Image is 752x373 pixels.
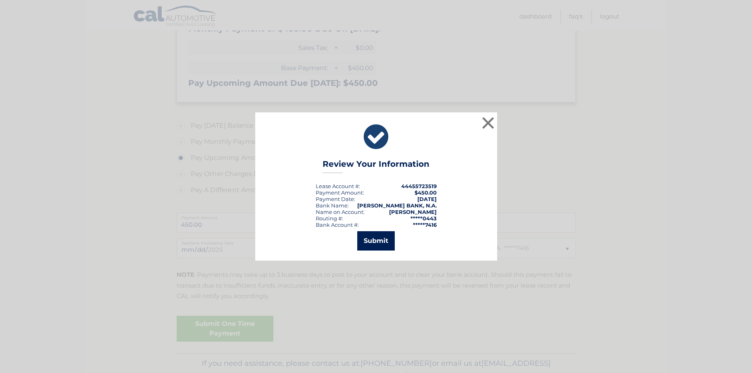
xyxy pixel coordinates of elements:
h3: Review Your Information [323,159,429,173]
button: × [480,115,496,131]
div: Lease Account #: [316,183,360,189]
div: : [316,196,355,202]
div: Bank Name: [316,202,349,209]
strong: 44455723519 [401,183,437,189]
strong: [PERSON_NAME] [389,209,437,215]
strong: [PERSON_NAME] BANK, N.A. [357,202,437,209]
div: Payment Amount: [316,189,364,196]
button: Submit [357,231,395,251]
span: Payment Date [316,196,354,202]
span: $450.00 [415,189,437,196]
span: [DATE] [417,196,437,202]
div: Bank Account #: [316,222,359,228]
div: Routing #: [316,215,343,222]
div: Name on Account: [316,209,365,215]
